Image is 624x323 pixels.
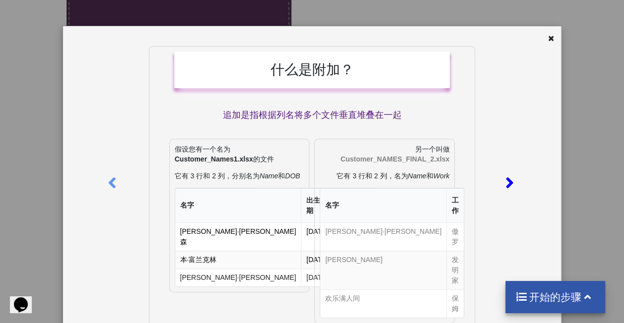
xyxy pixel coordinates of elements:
[260,172,278,180] i: Name
[320,289,446,318] td: 欢乐满人间
[175,171,304,181] p: 它有 3 行和 2 列，分别名为 和
[174,109,450,121] p: 追加是指根据列名将多个文件垂直堆叠在一起
[341,155,449,163] b: Customer_NAMES_FINAL_2.xlsx
[320,223,446,251] td: [PERSON_NAME]·[PERSON_NAME]
[175,155,253,163] b: Customer_Names1.xlsx
[175,251,301,269] td: 本·富兰克林
[301,251,333,269] td: [DATE]
[320,144,449,164] p: 另一个叫做
[446,188,464,223] th: 工作
[446,251,464,289] td: 发明家
[175,144,304,164] p: 假设您有一个名为 的文件
[433,172,450,180] i: Work
[408,172,426,180] i: Name
[320,188,446,223] th: 名字
[446,289,464,318] td: 保姆
[320,171,449,181] p: 它有 3 行和 2 列，名为 和
[529,291,581,303] font: 开始的步骤
[270,62,353,77] font: 什么是附加？
[175,188,301,223] th: 名字
[320,251,446,289] td: [PERSON_NAME]
[175,269,301,286] td: [PERSON_NAME]·[PERSON_NAME]
[301,188,333,223] th: 出生日期
[446,223,464,251] td: 傲罗
[10,283,42,313] iframe: chat widget
[301,223,333,251] td: [DATE]
[285,172,300,180] i: DOB
[301,269,333,286] td: [DATE]
[175,223,301,251] td: [PERSON_NAME]·[PERSON_NAME]森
